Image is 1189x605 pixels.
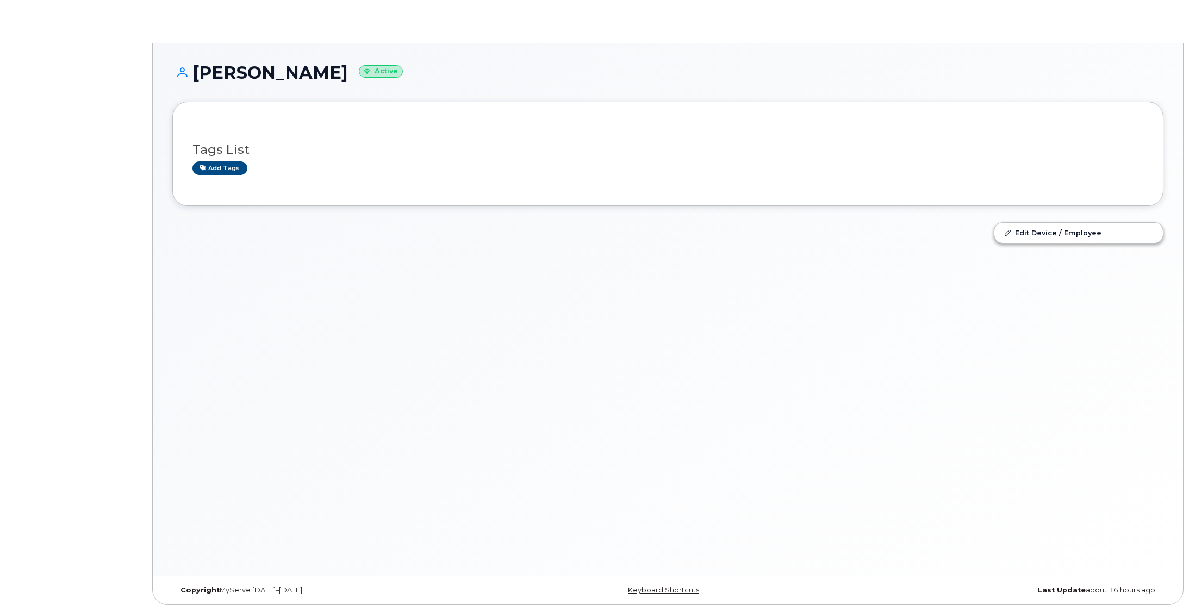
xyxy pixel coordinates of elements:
[359,65,403,78] small: Active
[833,586,1163,595] div: about 16 hours ago
[628,586,699,594] a: Keyboard Shortcuts
[180,586,220,594] strong: Copyright
[192,161,247,175] a: Add tags
[172,63,1163,82] h1: [PERSON_NAME]
[172,586,503,595] div: MyServe [DATE]–[DATE]
[1038,586,1086,594] strong: Last Update
[192,143,1143,157] h3: Tags List
[994,223,1163,242] a: Edit Device / Employee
